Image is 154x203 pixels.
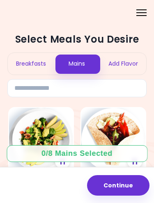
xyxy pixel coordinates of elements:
[54,53,100,75] div: Mains
[100,53,146,75] div: Add Flavor
[7,33,147,46] h2: Select Meals You Desire
[36,148,119,159] div: 0 / 8 Mains Selected
[8,53,54,75] div: Breakfasts
[87,175,149,196] button: Continue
